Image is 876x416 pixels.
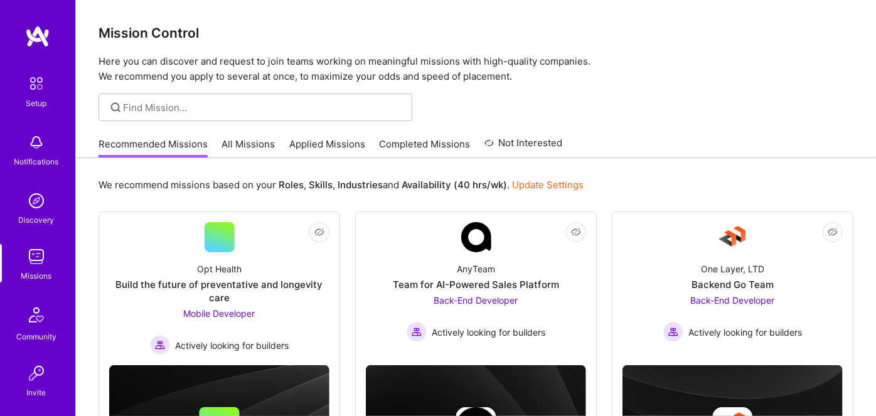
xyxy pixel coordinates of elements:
span: Actively looking for builders [432,326,545,339]
b: Skills [309,179,333,191]
span: Back-End Developer [434,295,518,306]
a: All Missions [222,137,275,158]
i: icon SearchGrey [109,100,123,115]
img: teamwork [24,244,49,269]
div: Missions [21,269,52,282]
a: Recommended Missions [99,137,208,158]
input: Find Mission... [124,101,403,114]
img: Actively looking for builders [407,322,427,342]
div: Community [16,330,56,343]
div: Invite [27,386,46,399]
a: Not Interested [484,136,563,158]
p: We recommend missions based on your , , and . [99,178,584,191]
p: Here you can discover and request to join teams working on meaningful missions with high-quality ... [99,54,853,84]
div: One Layer, LTD [701,262,764,275]
img: Company Logo [461,222,491,252]
a: Completed Missions [380,137,471,158]
div: AnyTeam [457,262,495,275]
img: Community [21,300,51,330]
div: Discovery [19,213,55,227]
span: Mobile Developer [184,308,255,319]
div: Team for AI-Powered Sales Platform [393,278,559,291]
h3: Mission Control [99,25,853,41]
div: Setup [26,97,47,110]
img: setup [23,70,50,97]
div: Build the future of preventative and longevity care [109,278,329,304]
a: Company LogoOne Layer, LTDBackend Go TeamBack-End Developer Actively looking for buildersActively... [622,222,843,351]
b: Industries [338,179,383,191]
div: Backend Go Team [692,278,774,291]
i: icon EyeClosed [828,227,838,237]
img: Company Logo [718,222,748,252]
a: Update Settings [512,179,584,191]
a: Company LogoAnyTeamTeam for AI-Powered Sales PlatformBack-End Developer Actively looking for buil... [366,222,586,351]
img: logo [25,25,50,48]
img: Invite [24,361,49,386]
span: Actively looking for builders [175,339,289,352]
i: icon EyeClosed [571,227,581,237]
i: icon EyeClosed [314,227,324,237]
div: Opt Health [197,262,242,275]
span: Actively looking for builders [688,326,802,339]
a: Applied Missions [289,137,365,158]
img: discovery [24,188,49,213]
img: Actively looking for builders [663,322,683,342]
span: Back-End Developer [691,295,775,306]
a: Opt HealthBuild the future of preventative and longevity careMobile Developer Actively looking fo... [109,222,329,355]
b: Availability (40 hrs/wk) [402,179,507,191]
img: Actively looking for builders [150,335,170,355]
b: Roles [279,179,304,191]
